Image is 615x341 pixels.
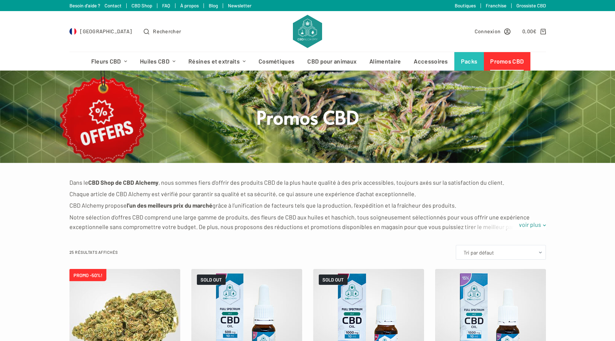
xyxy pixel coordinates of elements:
[88,179,158,186] strong: CBD Shop de CBD Alchemy
[293,15,322,48] img: CBD Alchemy
[69,189,546,199] p: Chaque article de CBD Alchemy est vérifié pour garantir sa qualité et sa sécurité, ce qui assure ...
[69,201,546,210] p: CBD Alchemy propose grâce à l’unification de facteurs tels que la production, l’expédition et la ...
[363,52,407,71] a: Alimentaire
[486,3,506,8] a: Franchise
[533,28,536,34] span: €
[69,28,77,35] img: FR Flag
[69,3,122,8] a: Besoin d'aide ? Contact
[252,52,301,71] a: Cosmétiques
[182,52,252,71] a: Résines et extraits
[85,52,133,71] a: Fleurs CBD
[484,52,530,71] a: Promos CBD
[131,3,152,8] a: CBD Shop
[475,27,511,35] a: Connexion
[319,274,348,285] span: SOLD OUT
[522,28,537,34] bdi: 0,00
[180,3,199,8] a: À propos
[407,52,454,71] a: Accessoires
[80,27,132,35] span: [GEOGRAPHIC_DATA]
[133,52,182,71] a: Huiles CBD
[69,249,118,256] p: 25 résultats affichés
[475,27,501,35] span: Connexion
[169,105,446,129] h1: Promos CBD
[69,178,546,187] p: Dans le , nous sommes fiers d’offrir des produits CBD de la plus haute qualité à des prix accessi...
[455,3,476,8] a: Boutiques
[228,3,252,8] a: Newsletter
[69,27,132,35] a: Select Country
[514,220,546,229] a: voir plus
[69,212,546,242] p: Notre sélection d’offres CBD comprend une large gamme de produits, des fleurs de CBD aux huiles e...
[85,52,530,71] nav: Menu d’en-tête
[301,52,363,71] a: CBD pour animaux
[162,3,170,8] a: FAQ
[522,27,546,35] a: Panier d’achat
[69,269,106,281] span: PROMO -50%!
[197,274,226,285] span: SOLD OUT
[153,27,181,35] span: Rechercher
[456,245,546,260] select: Commande
[127,202,212,209] strong: l’un des meilleurs prix du marché
[144,27,181,35] button: Ouvrir le formulaire de recherche
[209,3,218,8] a: Blog
[516,3,546,8] a: Grossiste CBD
[454,52,484,71] a: Packs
